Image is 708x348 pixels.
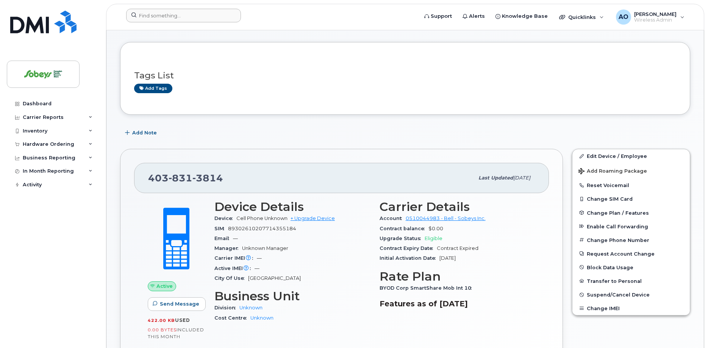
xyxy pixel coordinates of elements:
[255,265,259,271] span: —
[572,288,690,301] button: Suspend/Cancel Device
[554,9,609,25] div: Quicklinks
[126,9,241,22] input: Find something...
[419,9,457,24] a: Support
[192,172,223,184] span: 3814
[380,245,437,251] span: Contract Expiry Date
[233,236,238,241] span: —
[214,315,250,321] span: Cost Centre
[469,12,485,20] span: Alerts
[587,223,648,229] span: Enable Call Forwarding
[214,200,370,214] h3: Device Details
[587,210,649,215] span: Change Plan / Features
[380,299,536,308] h3: Features as of [DATE]
[572,261,690,274] button: Block Data Usage
[214,215,236,221] span: Device
[431,12,452,20] span: Support
[619,12,628,22] span: AO
[572,220,690,233] button: Enable Call Forwarding
[568,14,596,20] span: Quicklinks
[134,84,172,93] a: Add tags
[406,215,486,221] a: 0510044983 - Bell - Sobeys Inc.
[380,215,406,221] span: Account
[148,172,223,184] span: 403
[380,270,536,283] h3: Rate Plan
[214,265,255,271] span: Active IMEI
[148,318,175,323] span: 422.00 KB
[380,285,475,291] span: BYOD Corp SmartShare Mob Int 10
[214,289,370,303] h3: Business Unit
[236,215,288,221] span: Cell Phone Unknown
[437,245,478,251] span: Contract Expired
[148,327,177,332] span: 0.00 Bytes
[214,275,248,281] span: City Of Use
[513,175,530,181] span: [DATE]
[578,168,647,175] span: Add Roaming Package
[291,215,335,221] a: + Upgrade Device
[478,175,513,181] span: Last updated
[134,71,676,80] h3: Tags List
[120,126,163,140] button: Add Note
[380,226,428,231] span: Contract balance
[428,226,443,231] span: $0.00
[425,236,442,241] span: Eligible
[572,247,690,261] button: Request Account Change
[169,172,192,184] span: 831
[250,315,274,321] a: Unknown
[502,12,548,20] span: Knowledge Base
[132,129,157,136] span: Add Note
[634,17,677,23] span: Wireless Admin
[572,274,690,288] button: Transfer to Personal
[457,9,490,24] a: Alerts
[228,226,296,231] span: 89302610207714355184
[242,245,288,251] span: Unknown Manager
[572,178,690,192] button: Reset Voicemail
[572,233,690,247] button: Change Phone Number
[156,282,173,290] span: Active
[214,226,228,231] span: SIM
[380,200,536,214] h3: Carrier Details
[439,255,456,261] span: [DATE]
[160,300,199,307] span: Send Message
[572,192,690,206] button: Change SIM Card
[572,163,690,178] button: Add Roaming Package
[380,236,425,241] span: Upgrade Status
[380,255,439,261] span: Initial Activation Date
[490,9,553,24] a: Knowledge Base
[239,305,263,311] a: Unknown
[572,206,690,220] button: Change Plan / Features
[611,9,690,25] div: Antonio Orgera
[572,149,690,163] a: Edit Device / Employee
[587,292,650,298] span: Suspend/Cancel Device
[214,245,242,251] span: Manager
[214,305,239,311] span: Division
[572,301,690,315] button: Change IMEI
[175,317,190,323] span: used
[214,255,257,261] span: Carrier IMEI
[214,236,233,241] span: Email
[257,255,262,261] span: —
[248,275,301,281] span: [GEOGRAPHIC_DATA]
[634,11,677,17] span: [PERSON_NAME]
[148,297,206,311] button: Send Message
